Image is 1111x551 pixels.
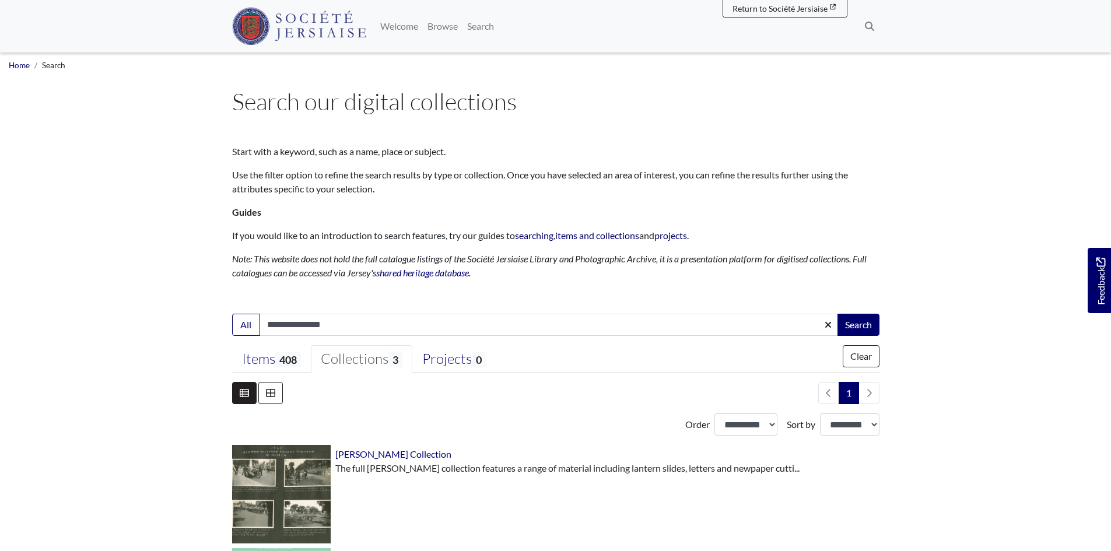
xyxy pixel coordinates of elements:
[376,15,423,38] a: Welcome
[1094,258,1108,305] span: Feedback
[260,314,839,336] input: Enter one or more search terms...
[422,350,486,368] div: Projects
[232,445,331,543] img: Leonard Cutbush Collection
[242,350,301,368] div: Items
[515,230,553,241] a: searching
[232,87,879,115] h1: Search our digital collections
[232,145,879,159] p: Start with a keyword, such as a name, place or subject.
[837,314,879,336] button: Search
[232,253,867,278] em: Note: This website does not hold the full catalogue listings of the Société Jersiaise Library and...
[733,3,828,13] span: Return to Société Jersiaise
[472,352,486,367] span: 0
[335,448,451,459] a: [PERSON_NAME] Collection
[423,15,462,38] a: Browse
[275,352,301,367] span: 408
[232,5,367,48] a: Société Jersiaise logo
[9,61,30,70] a: Home
[787,417,815,431] label: Sort by
[814,382,879,404] nav: pagination
[232,168,879,196] p: Use the filter option to refine the search results by type or collection. Once you have selected ...
[1088,248,1111,313] a: Would you like to provide feedback?
[654,230,687,241] a: projects
[376,267,469,278] a: shared heritage database
[839,382,859,404] span: Goto page 1
[388,352,402,367] span: 3
[685,417,710,431] label: Order
[232,8,367,45] img: Société Jersiaise
[843,345,879,367] button: Clear
[462,15,499,38] a: Search
[232,229,879,243] p: If you would like to an introduction to search features, try our guides to , and .
[232,314,260,336] button: All
[42,61,65,70] span: Search
[321,350,402,368] div: Collections
[818,382,839,404] li: Previous page
[232,206,261,217] strong: Guides
[555,230,639,241] a: items and collections
[335,462,800,473] span: The full [PERSON_NAME] collection features a range of material including lantern slides, letters ...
